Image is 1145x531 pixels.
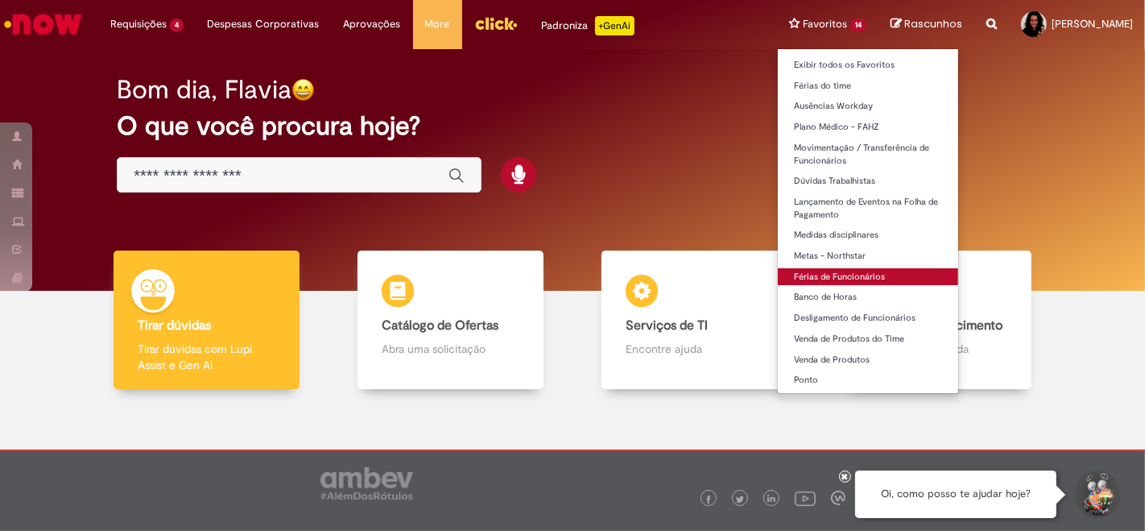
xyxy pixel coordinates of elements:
a: Ponto [778,371,958,389]
a: Férias de Funcionários [778,268,958,286]
p: Encontre ajuda [626,341,763,357]
img: logo_footer_twitter.png [736,496,744,504]
img: logo_footer_ambev_rotulo_gray.png [320,467,413,500]
span: Favoritos [803,16,847,32]
p: Abra uma solicitação [382,341,519,357]
a: Férias do time [778,77,958,95]
span: Requisições [110,16,167,32]
a: Medidas disciplinares [778,226,958,244]
span: Rascunhos [904,16,962,31]
span: Aprovações [344,16,401,32]
a: Metas - Northstar [778,247,958,265]
b: Serviços de TI [626,317,708,334]
span: Despesas Corporativas [208,16,320,32]
p: +GenAi [595,16,635,35]
a: Dúvidas Trabalhistas [778,172,958,190]
ul: Favoritos [777,48,959,394]
img: happy-face.png [291,78,315,102]
span: [PERSON_NAME] [1052,17,1133,31]
img: ServiceNow [2,8,85,40]
a: Movimentação / Transferência de Funcionários [778,139,958,169]
div: Oi, como posso te ajudar hoje? [855,471,1056,518]
p: Tirar dúvidas com Lupi Assist e Gen Ai [138,341,275,373]
img: click_logo_yellow_360x200.png [474,11,518,35]
h2: Bom dia, Flavia [117,76,291,104]
a: Plano Médico - FAHZ [778,118,958,136]
h2: O que você procura hoje? [117,112,1028,140]
a: Lançamento de Eventos na Folha de Pagamento [778,193,958,223]
b: Tirar dúvidas [138,317,211,334]
img: logo_footer_facebook.png [705,496,713,504]
a: Banco de Horas [778,288,958,306]
div: Padroniza [542,16,635,35]
b: Catálogo de Ofertas [382,317,498,334]
a: Rascunhos [891,17,962,32]
a: Desligamento de Funcionários [778,309,958,327]
a: Ausências Workday [778,97,958,115]
img: logo_footer_workplace.png [831,491,845,505]
img: logo_footer_linkedin.png [767,495,775,504]
span: 4 [170,19,184,32]
a: Tirar dúvidas Tirar dúvidas com Lupi Assist e Gen Ai [85,251,329,390]
a: Exibir todos os Favoritos [778,56,958,74]
a: Serviços de TI Encontre ajuda [572,251,816,390]
span: 14 [850,19,866,32]
a: Venda de Produtos [778,351,958,369]
button: Iniciar Conversa de Suporte [1073,471,1121,519]
img: logo_footer_youtube.png [795,487,816,508]
a: Catálogo de Ofertas Abra uma solicitação [329,251,572,390]
span: More [425,16,450,32]
a: Venda de Produtos do Time [778,330,958,348]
